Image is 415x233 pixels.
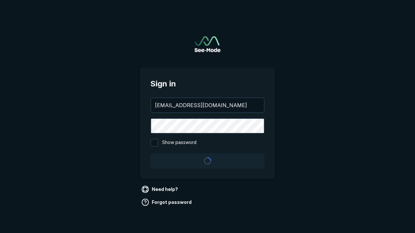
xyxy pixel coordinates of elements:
input: your@email.com [151,98,264,112]
span: Show password [162,139,196,147]
span: Sign in [150,78,265,90]
a: Forgot password [140,197,194,207]
a: Go to sign in [195,36,220,52]
img: See-Mode Logo [195,36,220,52]
a: Need help? [140,184,181,194]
